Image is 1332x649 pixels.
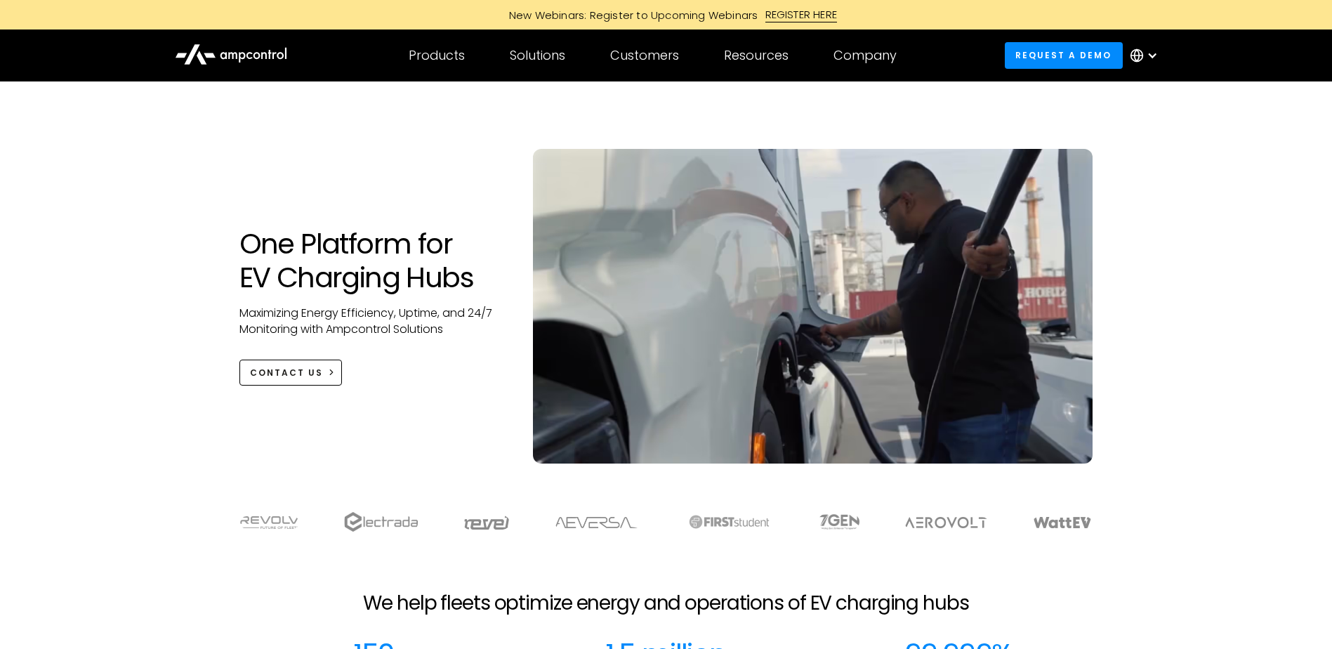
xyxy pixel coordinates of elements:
[495,8,765,22] div: New Webinars: Register to Upcoming Webinars
[833,48,897,63] div: Company
[350,7,982,22] a: New Webinars: Register to Upcoming WebinarsREGISTER HERE
[409,48,465,63] div: Products
[239,306,506,337] p: Maximizing Energy Efficiency, Uptime, and 24/7 Monitoring with Ampcontrol Solutions
[363,591,968,615] h2: We help fleets optimize energy and operations of EV charging hubs
[239,360,343,386] a: CONTACT US
[904,517,988,528] img: Aerovolt Logo
[765,7,838,22] div: REGISTER HERE
[1033,517,1092,528] img: WattEV logo
[239,227,506,294] h1: One Platform for EV Charging Hubs
[610,48,679,63] div: Customers
[510,48,565,63] div: Solutions
[724,48,789,63] div: Resources
[1005,42,1123,68] a: Request a demo
[344,512,418,532] img: electrada logo
[250,367,323,379] div: CONTACT US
